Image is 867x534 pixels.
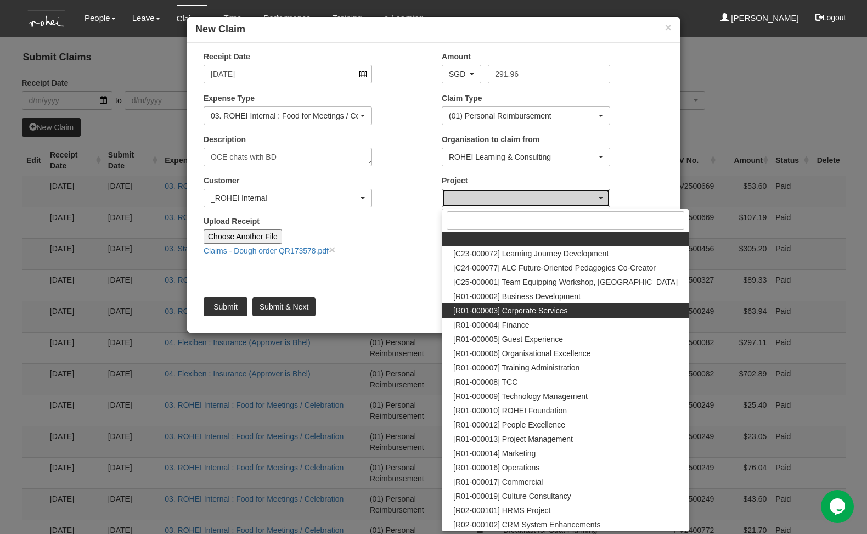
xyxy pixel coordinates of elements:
span: [C23-000072] Learning Journey Development [453,248,609,259]
button: _ROHEI Internal [204,189,372,207]
span: [R02-000101] HRMS Project [453,505,550,516]
div: (01) Personal Reimbursement [449,110,596,121]
span: [R01-000014] Marketing [453,448,536,459]
label: Claim Type [442,93,482,104]
span: [R01-000010] ROHEI Foundation [453,405,567,416]
a: Claims - Dough order QR173578.pdf [204,246,329,255]
a: close [329,243,335,256]
input: Submit [204,297,247,316]
div: ROHEI Learning & Consulting [449,151,596,162]
label: Expense Type [204,93,255,104]
span: [R01-000013] Project Management [453,434,573,445]
span: [C25-000001] Team Equipping Workshop, [GEOGRAPHIC_DATA] [453,277,678,288]
span: [R01-000012] People Excellence [453,419,565,430]
button: (01) Personal Reimbursement [442,106,610,125]
label: Organisation to claim from [442,134,539,145]
label: Description [204,134,246,145]
button: ROHEI Learning & Consulting [442,148,610,166]
label: Receipt Date [204,51,250,62]
span: [R01-000017] Commercial [453,476,543,487]
span: [R01-000007] Training Administration [453,362,579,373]
div: SGD [449,69,468,80]
span: [C24-000077] ALC Future-Oriented Pedagogies Co-Creator [453,262,656,273]
div: 03. ROHEI Internal : Food for Meetings / Celebration [211,110,358,121]
label: Project [442,175,468,186]
span: [R01-000008] TCC [453,376,517,387]
div: _ROHEI Internal [211,193,358,204]
span: [R01-000006] Organisational Excellence [453,348,591,359]
input: Search [447,211,684,230]
label: Amount [442,51,471,62]
span: [R01-000005] Guest Experience [453,334,563,345]
input: Choose Another File [204,229,282,244]
span: [R01-000009] Technology Management [453,391,588,402]
label: Customer [204,175,239,186]
b: New Claim [195,24,245,35]
span: [R01-000016] Operations [453,462,539,473]
input: Submit & Next [252,297,316,316]
label: Upload Receipt [204,216,260,227]
input: d/m/yyyy [204,65,372,83]
span: [R02-000102] CRM System Enhancements [453,519,600,530]
span: [R01-000003] Corporate Services [453,305,568,316]
iframe: chat widget [821,490,856,523]
button: SGD [442,65,481,83]
span: [R01-000019] Culture Consultancy [453,491,571,502]
button: 03. ROHEI Internal : Food for Meetings / Celebration [204,106,372,125]
span: [R01-000004] Finance [453,319,530,330]
span: [R01-000002] Business Development [453,291,581,302]
button: × [665,21,672,33]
